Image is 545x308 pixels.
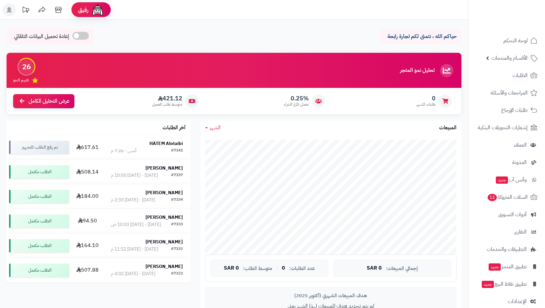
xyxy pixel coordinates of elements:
span: | [276,266,278,271]
strong: HATEM Alotaibi [149,140,183,147]
a: المراجعات والأسئلة [472,85,541,101]
span: المراجعات والأسئلة [491,88,528,97]
span: الطلبات [513,71,528,80]
span: إشعارات التحويلات البنكية [478,123,528,132]
a: تطبيق نقاط البيعجديد [472,276,541,292]
span: المدونة [512,158,527,167]
span: تطبيق نقاط البيع [481,279,527,289]
a: التطبيقات والخدمات [472,241,541,257]
img: ai-face.png [91,3,104,16]
span: إعادة تحميل البيانات التلقائي [14,33,69,40]
a: طلبات الإرجاع [472,102,541,118]
span: 0.25% [284,95,309,102]
a: عرض التحليل الكامل [13,94,74,108]
div: [DATE] - [DATE] 10:50 م [111,172,158,179]
a: إشعارات التحويلات البنكية [472,120,541,135]
a: أدوات التسويق [472,207,541,222]
span: 0 [282,265,285,271]
span: الشهر [210,124,221,132]
div: #7333 [171,221,183,228]
span: أدوات التسويق [498,210,527,219]
a: التقارير [472,224,541,240]
span: متوسط طلب العميل [152,102,182,107]
a: تطبيق المتجرجديد [472,259,541,275]
div: [DATE] - [DATE] 2:33 م [111,197,155,203]
span: 12 [488,194,497,201]
strong: [PERSON_NAME] [146,165,183,172]
span: الأقسام والمنتجات [492,53,528,63]
p: حياكم الله ، نتمنى لكم تجارة رابحة [384,33,457,40]
div: هدف المبيعات الشهري (أكتوبر 2025) [210,292,451,299]
div: تم رفع الطلب للتجهيز [9,141,69,154]
div: أمس - 7:26 م [111,148,136,154]
span: طلبات الإرجاع [501,106,528,115]
strong: [PERSON_NAME] [146,214,183,221]
span: لوحة التحكم [503,36,528,45]
td: 507.88 [72,258,103,282]
span: طلبات الشهر [417,102,436,107]
span: 0 SAR [367,265,382,271]
strong: [PERSON_NAME] [146,238,183,245]
div: #7337 [171,172,183,179]
h3: آخر الطلبات [163,125,185,131]
div: [DATE] - [DATE] 10:03 ص [111,221,161,228]
span: جديد [482,281,494,288]
span: رفيق [78,6,88,14]
span: عرض التحليل الكامل [29,97,69,105]
div: #7334 [171,197,183,203]
a: الطلبات [472,68,541,83]
div: [DATE] - [DATE] 11:52 م [111,246,158,253]
h3: المبيعات [439,125,457,131]
span: جديد [489,263,501,271]
span: وآتس آب [495,175,527,184]
div: الطلب مكتمل [9,190,69,203]
td: 184.00 [72,184,103,209]
a: المدونة [472,154,541,170]
a: السلات المتروكة12 [472,189,541,205]
span: تطبيق المتجر [488,262,527,271]
a: وآتس آبجديد [472,172,541,188]
span: التطبيقات والخدمات [487,245,527,254]
span: تقييم النمو [13,77,29,83]
span: السلات المتروكة [487,193,528,202]
div: #7341 [171,148,183,154]
span: 0 [417,95,436,102]
span: متوسط الطلب: [243,266,272,271]
div: #7332 [171,246,183,253]
span: عدد الطلبات: [289,266,315,271]
span: إجمالي المبيعات: [386,266,418,271]
span: 421.12 [152,95,182,102]
span: التقارير [514,227,527,236]
td: 94.50 [72,209,103,233]
a: الشهر [205,124,221,132]
span: العملاء [514,140,527,150]
span: 0 SAR [224,265,239,271]
strong: [PERSON_NAME] [146,263,183,270]
strong: [PERSON_NAME] [146,189,183,196]
td: 617.61 [72,135,103,159]
td: 508.14 [72,160,103,184]
div: الطلب مكتمل [9,239,69,252]
td: 164.10 [72,234,103,258]
div: الطلب مكتمل [9,165,69,178]
a: العملاء [472,137,541,153]
span: الإعدادات [508,297,527,306]
div: الطلب مكتمل [9,215,69,228]
a: لوحة التحكم [472,33,541,49]
div: الطلب مكتمل [9,264,69,277]
div: [DATE] - [DATE] 4:02 م [111,271,155,277]
h3: تحليل نمو المتجر [400,68,435,73]
div: #7323 [171,271,183,277]
span: معدل تكرار الشراء [284,102,309,107]
a: تحديثات المنصة [17,3,34,18]
span: جديد [496,176,508,184]
img: logo-2.png [500,18,539,31]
